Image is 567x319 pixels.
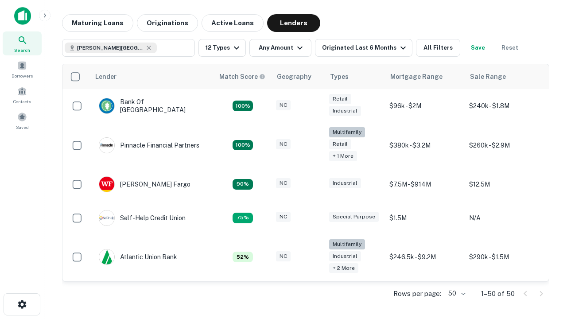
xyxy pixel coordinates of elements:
img: picture [99,138,114,153]
td: $12.5M [465,167,544,201]
button: Save your search to get updates of matches that match your search criteria. [464,39,492,57]
h6: Match Score [219,72,264,82]
img: picture [99,177,114,192]
div: Retail [329,94,351,104]
img: picture [99,249,114,265]
button: Reset [496,39,524,57]
a: Borrowers [3,57,42,81]
td: $7.5M - $914M [385,167,465,201]
span: Contacts [13,98,31,105]
a: Contacts [3,83,42,107]
th: Types [325,64,385,89]
button: Originations [137,14,198,32]
button: Lenders [267,14,320,32]
div: Multifamily [329,127,365,137]
div: Matching Properties: 12, hasApolloMatch: undefined [233,179,253,190]
div: Lender [95,71,117,82]
div: Matching Properties: 14, hasApolloMatch: undefined [233,101,253,111]
button: All Filters [416,39,460,57]
td: $240k - $1.8M [465,89,544,123]
div: Bank Of [GEOGRAPHIC_DATA] [99,98,205,114]
div: Industrial [329,251,361,261]
div: Industrial [329,178,361,188]
div: Mortgage Range [390,71,443,82]
td: N/A [465,201,544,235]
td: $290k - $1.5M [465,235,544,280]
span: Borrowers [12,72,33,79]
div: Atlantic Union Bank [99,249,177,265]
p: 1–50 of 50 [481,288,515,299]
button: Any Amount [249,39,311,57]
div: Self-help Credit Union [99,210,186,226]
div: 50 [445,287,467,300]
th: Capitalize uses an advanced AI algorithm to match your search with the best lender. The match sco... [214,64,272,89]
div: NC [276,212,291,222]
td: $246.5k - $9.2M [385,235,465,280]
div: [PERSON_NAME] Fargo [99,176,190,192]
div: Matching Properties: 7, hasApolloMatch: undefined [233,252,253,262]
div: Matching Properties: 10, hasApolloMatch: undefined [233,213,253,223]
div: NC [276,251,291,261]
div: Geography [277,71,311,82]
div: Originated Last 6 Months [322,43,408,53]
a: Search [3,31,42,55]
button: 12 Types [198,39,246,57]
div: Special Purpose [329,212,379,222]
div: Multifamily [329,239,365,249]
div: NC [276,139,291,149]
button: Maturing Loans [62,14,133,32]
div: Types [330,71,349,82]
div: NC [276,100,291,110]
div: NC [276,178,291,188]
th: Lender [90,64,214,89]
p: Rows per page: [393,288,441,299]
img: capitalize-icon.png [14,7,31,25]
img: picture [99,210,114,226]
div: Industrial [329,106,361,116]
div: Sale Range [470,71,506,82]
img: picture [99,98,114,113]
a: Saved [3,109,42,132]
button: Active Loans [202,14,264,32]
td: $380k - $3.2M [385,123,465,167]
th: Geography [272,64,325,89]
th: Sale Range [465,64,544,89]
td: $260k - $2.9M [465,123,544,167]
div: Pinnacle Financial Partners [99,137,199,153]
span: Search [14,47,30,54]
div: + 2 more [329,263,358,273]
span: [PERSON_NAME][GEOGRAPHIC_DATA], [GEOGRAPHIC_DATA] [77,44,144,52]
div: Capitalize uses an advanced AI algorithm to match your search with the best lender. The match sco... [219,72,265,82]
button: Originated Last 6 Months [315,39,412,57]
span: Saved [16,124,29,131]
td: $96k - $2M [385,89,465,123]
iframe: Chat Widget [523,220,567,262]
td: $1.5M [385,201,465,235]
div: + 1 more [329,151,357,161]
div: Matching Properties: 24, hasApolloMatch: undefined [233,140,253,151]
div: Retail [329,139,351,149]
th: Mortgage Range [385,64,465,89]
